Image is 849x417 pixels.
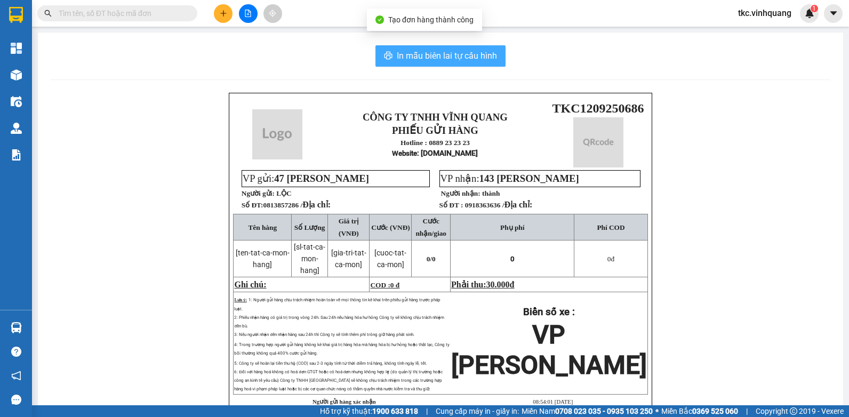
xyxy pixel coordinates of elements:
span: Phí COD [597,223,624,231]
strong: Biển số xe : [523,306,575,318]
span: VP nhận: [440,173,579,184]
span: | [746,405,748,417]
span: 0/ [427,255,436,263]
span: copyright [790,407,797,415]
span: Cước nhận/giao [415,217,446,237]
span: Phụ phí [500,223,524,231]
span: TKC1209250686 [552,101,644,115]
img: warehouse-icon [11,322,22,333]
span: LỘC [276,189,292,197]
img: icon-new-feature [805,9,814,18]
span: đ [510,280,515,289]
button: caret-down [824,4,843,23]
span: 4: Trong trường hợp người gửi hàng không kê khai giá trị hàng hóa mà hàng hóa bị hư hỏng hoặc thấ... [234,342,450,356]
img: solution-icon [11,149,22,161]
strong: PHIẾU GỬI HÀNG [392,125,478,136]
span: thành [482,189,500,197]
strong: 0708 023 035 - 0935 103 250 [555,407,653,415]
img: logo-vxr [9,7,23,23]
span: question-circle [11,347,21,357]
button: aim [263,4,282,23]
span: Phải thu: [451,280,514,289]
span: 47 [PERSON_NAME] [274,173,369,184]
span: đ [607,255,614,263]
span: [cuoc-tat-ca-mon] [374,248,406,269]
span: 3: Nếu người nhận đến nhận hàng sau 24h thì Công ty sẽ tính thêm phí trông giữ hàng phát sinh. [234,332,414,337]
span: VP gửi: [243,173,369,184]
span: Ghi chú: [234,280,266,289]
span: notification [11,371,21,381]
img: dashboard-icon [11,43,22,54]
span: 0 đ [390,281,399,289]
span: VP [PERSON_NAME] [451,319,647,380]
span: 5: Công ty sẽ hoàn lại tiền thu hộ (COD) sau 2-3 ngày tính từ thời điểm trả hàng, không tính ngày... [234,361,443,391]
span: plus [220,10,227,17]
strong: 0369 525 060 [692,407,738,415]
span: Miền Bắc [661,405,738,417]
strong: Người gửi hàng xác nhận [313,399,376,405]
img: warehouse-icon [11,96,22,107]
span: Cung cấp máy in - giấy in: [436,405,519,417]
span: aim [269,10,276,17]
span: 0 [432,255,436,263]
span: Website [392,149,417,157]
img: logo [252,109,302,159]
span: 08:54:01 [DATE] [533,399,573,405]
button: file-add [239,4,258,23]
span: printer [384,51,393,61]
strong: Hotline : 0889 23 23 23 [401,139,470,147]
span: [ten-tat-ca-mon-hang] [236,248,290,269]
span: Miền Nam [522,405,653,417]
span: Địa chỉ: [504,200,532,209]
img: warehouse-icon [11,69,22,81]
img: warehouse-icon [11,123,22,134]
span: Địa chỉ: [302,200,331,209]
span: Tên hàng [248,223,277,231]
button: plus [214,4,233,23]
strong: Người nhận: [441,189,480,197]
span: [sl-tat-ca-mon-hang] [294,243,325,275]
span: 0918363636 / [465,201,533,209]
button: printerIn mẫu biên lai tự cấu hình [375,45,506,67]
span: check-circle [375,15,384,24]
span: ⚪️ [655,409,659,413]
input: Tìm tên, số ĐT hoặc mã đơn [59,7,185,19]
span: Hỗ trợ kỹ thuật: [320,405,418,417]
span: 143 [PERSON_NAME] [479,173,579,184]
span: Số Lượng [294,223,325,231]
span: message [11,395,21,405]
strong: Người gửi: [242,189,275,197]
span: 0 [510,255,515,263]
img: qr-code [573,117,623,167]
span: In mẫu biên lai tự cấu hình [397,49,497,62]
span: Giá trị (VNĐ) [339,217,359,237]
strong: CÔNG TY TNHH VĨNH QUANG [363,111,508,123]
sup: 1 [811,5,818,12]
span: 2: Phiếu nhận hàng có giá trị trong vòng 24h. Sau 24h nếu hàng hóa hư hỏng Công ty sẽ không chịu ... [234,315,444,328]
span: 30.000 [486,280,510,289]
strong: : [DOMAIN_NAME] [392,149,478,157]
span: search [44,10,52,17]
span: 0813857286 / [263,201,331,209]
span: 0 [607,255,611,263]
span: | [426,405,428,417]
span: file-add [244,10,252,17]
span: [gia-tri-tat-ca-mon] [331,248,366,269]
span: caret-down [829,9,838,18]
strong: Số ĐT : [439,201,463,209]
span: Tạo đơn hàng thành công [388,15,474,24]
span: Lưu ý: [234,298,246,302]
strong: Số ĐT: [242,201,331,209]
span: COD : [370,281,399,289]
span: 1 [812,5,816,12]
span: 1: Người gửi hàng chịu trách nhiệm hoàn toàn về mọi thông tin kê khai trên phiếu gửi hàng trước p... [234,298,440,311]
span: tkc.vinhquang [730,6,800,20]
span: Cước (VNĐ) [371,223,410,231]
strong: 1900 633 818 [372,407,418,415]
